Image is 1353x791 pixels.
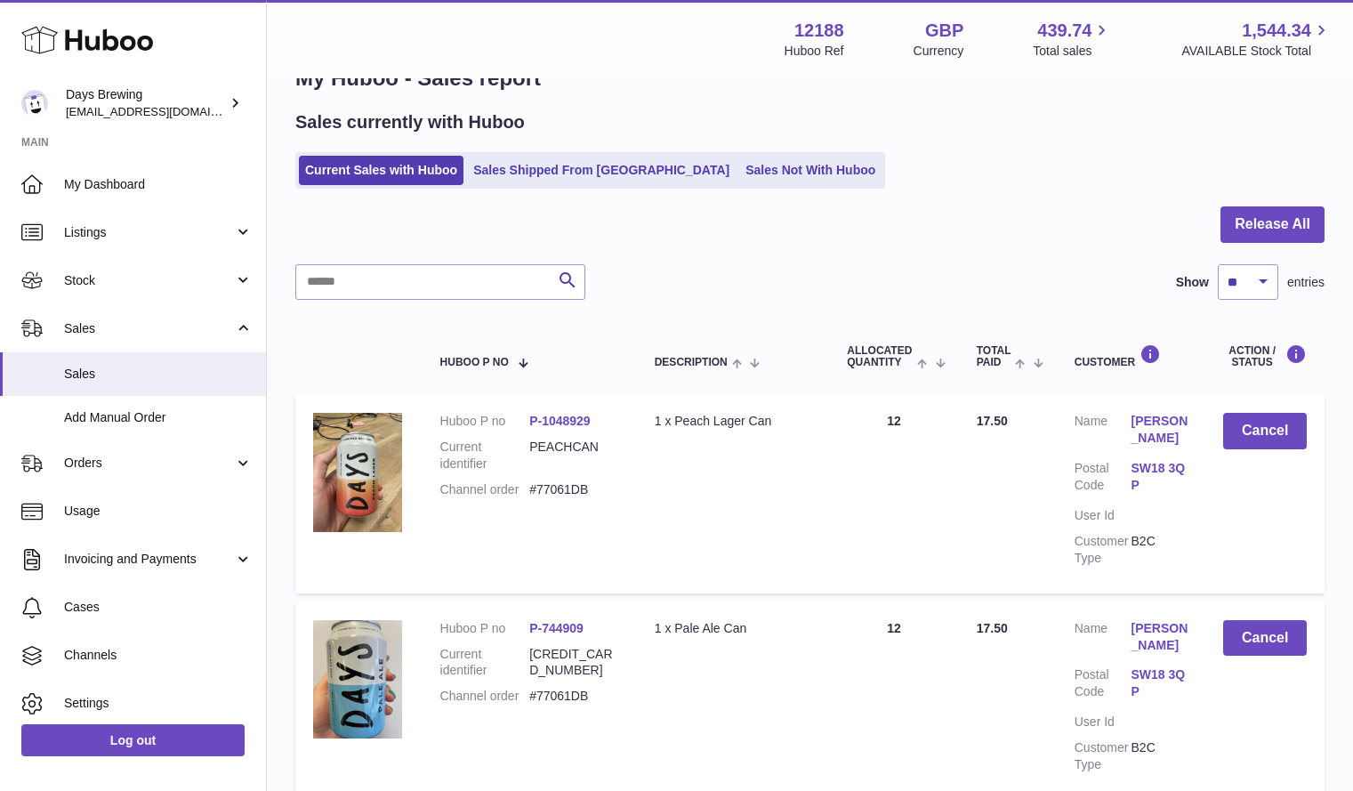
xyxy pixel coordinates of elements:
[655,620,812,637] div: 1 x Pale Ale Can
[64,551,234,568] span: Invoicing and Payments
[440,646,530,680] dt: Current identifier
[1132,460,1188,494] a: SW18 3QP
[925,19,963,43] strong: GBP
[66,104,262,118] span: [EMAIL_ADDRESS][DOMAIN_NAME]
[1223,413,1307,449] button: Cancel
[914,43,964,60] div: Currency
[1220,206,1325,243] button: Release All
[1176,274,1209,291] label: Show
[64,176,253,193] span: My Dashboard
[1181,43,1332,60] span: AVAILABLE Stock Total
[1075,413,1132,451] dt: Name
[1223,620,1307,657] button: Cancel
[847,345,913,368] span: ALLOCATED Quantity
[1132,739,1188,773] dd: B2C
[467,156,736,185] a: Sales Shipped From [GEOGRAPHIC_DATA]
[313,620,402,739] img: 121881680514664.jpg
[1075,714,1132,730] dt: User Id
[1033,19,1112,60] a: 439.74 Total sales
[529,621,584,635] a: P-744909
[1075,620,1132,658] dt: Name
[529,646,619,680] dd: [CREDIT_CARD_NUMBER]
[1075,344,1188,368] div: Customer
[977,621,1008,635] span: 17.50
[64,272,234,289] span: Stock
[739,156,882,185] a: Sales Not With Huboo
[64,695,253,712] span: Settings
[64,366,253,383] span: Sales
[64,409,253,426] span: Add Manual Order
[1223,344,1307,368] div: Action / Status
[1075,739,1132,773] dt: Customer Type
[299,156,463,185] a: Current Sales with Huboo
[440,357,509,368] span: Huboo P no
[440,413,530,430] dt: Huboo P no
[64,455,234,472] span: Orders
[440,481,530,498] dt: Channel order
[529,481,619,498] dd: #77061DB
[1181,19,1332,60] a: 1,544.34 AVAILABLE Stock Total
[1132,666,1188,700] a: SW18 3QP
[1132,413,1188,447] a: [PERSON_NAME]
[1132,533,1188,567] dd: B2C
[313,413,402,531] img: 121881752054052.jpg
[785,43,844,60] div: Huboo Ref
[295,110,525,134] h2: Sales currently with Huboo
[64,503,253,520] span: Usage
[1132,620,1188,654] a: [PERSON_NAME]
[21,90,48,117] img: helena@daysbrewing.com
[1037,19,1091,43] span: 439.74
[794,19,844,43] strong: 12188
[1287,274,1325,291] span: entries
[64,647,253,664] span: Channels
[1075,533,1132,567] dt: Customer Type
[440,688,530,705] dt: Channel order
[295,64,1325,93] h1: My Huboo - Sales report
[1242,19,1311,43] span: 1,544.34
[529,414,591,428] a: P-1048929
[529,439,619,472] dd: PEACHCAN
[64,224,234,241] span: Listings
[1075,460,1132,498] dt: Postal Code
[829,395,958,593] td: 12
[440,620,530,637] dt: Huboo P no
[655,357,728,368] span: Description
[1075,507,1132,524] dt: User Id
[64,320,234,337] span: Sales
[977,345,1011,368] span: Total paid
[66,86,226,120] div: Days Brewing
[1075,666,1132,705] dt: Postal Code
[440,439,530,472] dt: Current identifier
[1033,43,1112,60] span: Total sales
[655,413,812,430] div: 1 x Peach Lager Can
[529,688,619,705] dd: #77061DB
[21,724,245,756] a: Log out
[64,599,253,616] span: Cases
[977,414,1008,428] span: 17.50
